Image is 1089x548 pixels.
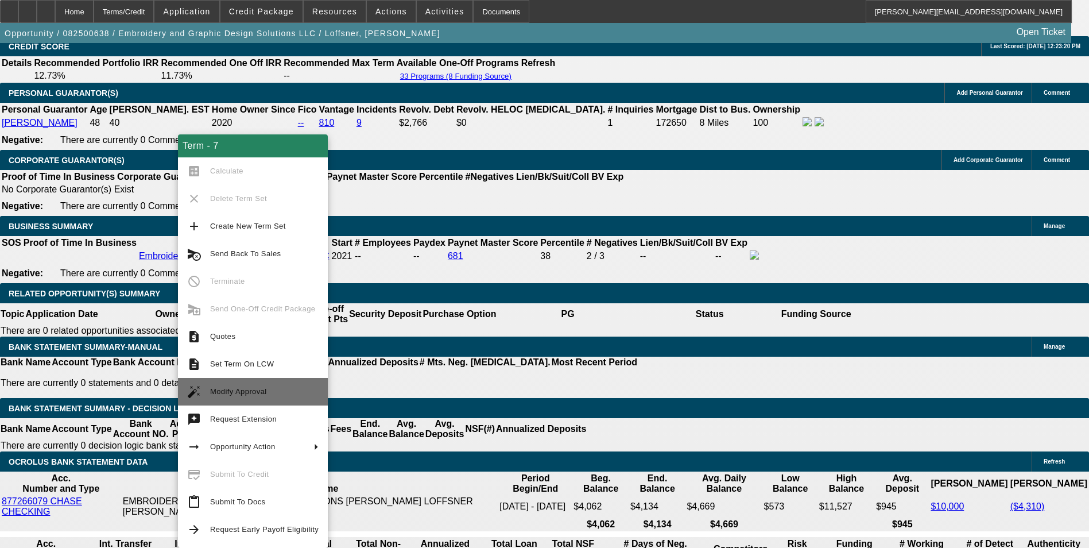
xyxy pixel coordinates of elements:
th: Account Type [51,357,113,368]
b: Age [90,105,107,114]
th: High Balance [819,473,874,495]
span: 2020 [212,118,232,128]
mat-icon: add [187,219,201,233]
th: Avg. Deposits [425,418,465,440]
th: Annualized Deposits [495,418,587,440]
th: Activity Period [169,418,204,440]
td: No Corporate Guarantor(s) Exist [1,184,629,195]
th: End. Balance [352,418,388,440]
th: Funding Source [781,303,852,325]
th: Fees [330,418,352,440]
th: # Mts. Neg. [MEDICAL_DATA]. [419,357,551,368]
th: Beg. Balance [573,473,629,495]
span: There are currently 0 Comments entered on this opportunity [60,201,304,211]
th: Application Date [25,303,98,325]
div: Term - 7 [178,134,328,157]
th: $945 [875,519,929,530]
th: Recommended Max Term [283,57,395,69]
td: 48 [89,117,107,129]
td: $2,766 [398,117,455,129]
span: BUSINESS SUMMARY [9,222,93,231]
span: -- [355,251,361,261]
th: Low Balance [764,473,817,495]
th: Available One-Off Programs [396,57,520,69]
td: 2021 [331,250,353,263]
b: BV Exp [591,172,623,182]
mat-icon: cancel_schedule_send [187,247,201,261]
td: -- [715,250,748,263]
th: Refresh [521,57,556,69]
th: Security Deposit [348,303,422,325]
b: Revolv. HELOC [MEDICAL_DATA]. [456,105,606,114]
div: 38 [540,251,584,261]
a: 681 [448,251,463,261]
span: Request Extension [210,415,277,423]
b: Fico [298,105,317,114]
button: Actions [367,1,416,22]
td: $11,527 [819,496,874,518]
td: $4,134 [630,496,685,518]
b: Lien/Bk/Suit/Coll [516,172,589,182]
td: 100 [752,117,801,129]
th: End. Balance [630,473,685,495]
td: 1 [607,117,654,129]
a: Open Ticket [1012,22,1070,42]
span: RELATED OPPORTUNITY(S) SUMMARY [9,289,160,298]
td: -- [640,250,714,263]
b: Paydex [413,238,445,248]
b: Lien/Bk/Suit/Coll [640,238,713,248]
span: There are currently 0 Comments entered on this opportunity [60,135,304,145]
span: PERSONAL GUARANTOR(S) [9,88,118,98]
b: Negative: [2,135,43,145]
span: Request Early Payoff Eligibility [210,525,319,534]
a: $10,000 [931,501,964,511]
th: Recommended Portfolio IRR [33,57,159,69]
mat-icon: request_quote [187,330,201,344]
b: Negative: [2,268,43,278]
td: EMBROIDERY AND GRAPHIC DESIGN SOLUTIONS [PERSON_NAME] LOFFSNER [PERSON_NAME] [122,496,498,518]
button: Activities [417,1,473,22]
b: BV Exp [715,238,747,248]
b: Paynet Master Score [448,238,538,248]
th: $4,134 [630,519,685,530]
span: BANK STATEMENT SUMMARY-MANUAL [9,342,162,352]
span: Set Term On LCW [210,360,274,368]
b: Mortgage [656,105,697,114]
a: 877266079 CHASE CHECKING [2,496,82,516]
a: 9 [356,118,362,128]
span: CORPORATE GUARANTOR(S) [9,156,125,165]
img: linkedin-icon.png [815,117,824,126]
b: # Employees [355,238,411,248]
p: There are currently 0 statements and 0 details entered on this opportunity [1,378,637,388]
button: 33 Programs (8 Funding Source) [397,71,515,81]
b: # Inquiries [607,105,653,114]
td: $0 [456,117,606,129]
b: Percentile [540,238,584,248]
span: Send Back To Sales [210,249,281,258]
span: Activities [425,7,464,16]
td: 12.73% [33,70,159,82]
span: Actions [375,7,407,16]
mat-icon: content_paste [187,495,201,509]
mat-icon: try [187,412,201,426]
th: SOS [1,237,22,249]
span: Add Personal Guarantor [956,90,1023,96]
th: $4,062 [573,519,629,530]
b: Dist to Bus. [700,105,751,114]
b: #Negatives [466,172,514,182]
td: 8 Miles [699,117,751,129]
th: Period Begin/End [499,473,572,495]
b: Vantage [319,105,354,114]
th: Avg. Balance [388,418,424,440]
a: ($4,310) [1010,501,1045,511]
span: Application [163,7,210,16]
span: Refresh [1044,458,1065,465]
th: Bank Account NO. [113,357,194,368]
b: Start [332,238,352,248]
b: Percentile [419,172,463,182]
span: Create New Term Set [210,222,286,230]
button: Credit Package [220,1,303,22]
th: Acc. Number and Type [1,473,121,495]
th: PG [497,303,638,325]
th: Avg. Deposit [875,473,929,495]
